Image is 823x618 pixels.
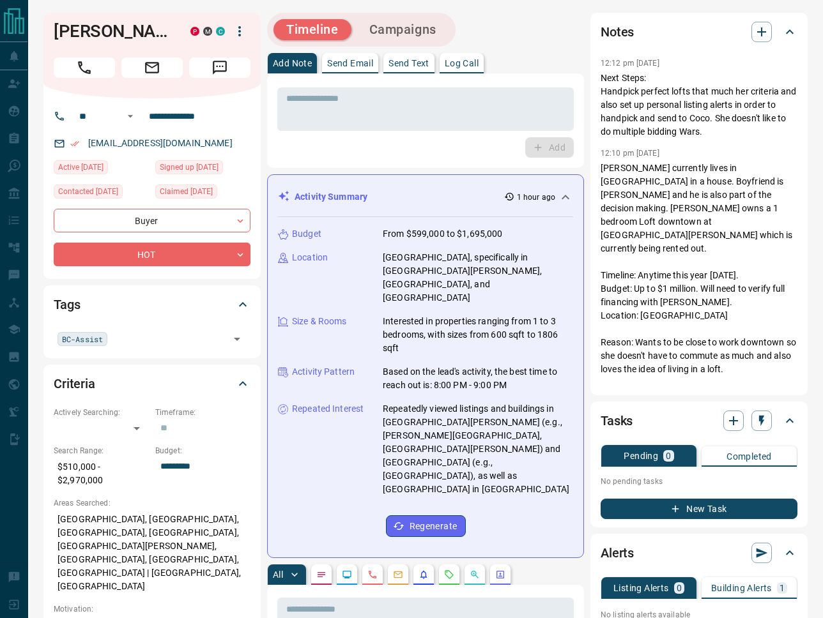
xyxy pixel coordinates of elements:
[54,407,149,418] p: Actively Searching:
[367,569,378,580] svg: Calls
[54,368,250,399] div: Criteria
[342,569,352,580] svg: Lead Browsing Activity
[228,330,246,348] button: Open
[58,161,104,174] span: Active [DATE]
[624,451,658,460] p: Pending
[393,569,403,580] svg: Emails
[54,57,115,78] span: Call
[58,185,118,198] span: Contacted [DATE]
[70,139,79,148] svg: Email Verified
[383,315,573,355] p: Interested in properties ranging from 1 to 3 bedrooms, with sizes from 600 sqft to 1806 sqft
[54,209,250,232] div: Buyer
[273,19,351,40] button: Timeline
[601,411,633,431] h2: Tasks
[273,570,283,579] p: All
[62,333,103,345] span: BC-Assist
[216,27,225,36] div: condos.ca
[54,21,171,41] h1: [PERSON_NAME]
[601,472,797,491] p: No pending tasks
[383,365,573,392] p: Based on the lead's activity, the best time to reach out is: 8:00 PM - 9:00 PM
[601,543,634,563] h2: Alerts
[386,515,466,537] button: Regenerate
[666,451,671,460] p: 0
[155,185,250,202] div: Wed Feb 14 2024
[357,19,449,40] button: Campaigns
[601,17,797,47] div: Notes
[316,569,327,580] svg: Notes
[273,59,312,68] p: Add Note
[495,569,505,580] svg: Agent Actions
[155,160,250,178] div: Sun Oct 16 2016
[383,402,573,496] p: Repeatedly viewed listings and buildings in [GEOGRAPHIC_DATA][PERSON_NAME] (e.g., [PERSON_NAME][G...
[54,445,149,456] p: Search Range:
[444,569,454,580] svg: Requests
[88,138,233,148] a: [EMAIL_ADDRESS][DOMAIN_NAME]
[190,27,199,36] div: property.ca
[388,59,429,68] p: Send Text
[677,584,682,592] p: 0
[54,185,149,202] div: Fri Feb 24 2023
[123,109,138,124] button: Open
[121,57,183,78] span: Email
[295,190,367,204] p: Activity Summary
[54,373,95,394] h2: Criteria
[517,192,555,203] p: 1 hour ago
[54,289,250,320] div: Tags
[419,569,429,580] svg: Listing Alerts
[160,185,213,198] span: Claimed [DATE]
[189,57,250,78] span: Message
[613,584,669,592] p: Listing Alerts
[601,72,797,139] p: Next Steps: Handpick perfect lofts that much her criteria and also set up personal listing alerts...
[54,603,250,615] p: Motivation:
[601,538,797,568] div: Alerts
[292,315,347,328] p: Size & Rooms
[155,407,250,418] p: Timeframe:
[54,243,250,266] div: HOT
[292,402,364,416] p: Repeated Interest
[54,294,80,315] h2: Tags
[54,509,250,597] p: [GEOGRAPHIC_DATA], [GEOGRAPHIC_DATA], [GEOGRAPHIC_DATA], [GEOGRAPHIC_DATA], [GEOGRAPHIC_DATA][PER...
[160,161,219,174] span: Signed up [DATE]
[780,584,785,592] p: 1
[203,27,212,36] div: mrloft.ca
[292,251,328,264] p: Location
[601,499,797,519] button: New Task
[383,251,573,305] p: [GEOGRAPHIC_DATA], specifically in [GEOGRAPHIC_DATA][PERSON_NAME], [GEOGRAPHIC_DATA], and [GEOGRA...
[54,160,149,178] div: Thu Aug 14 2025
[327,59,373,68] p: Send Email
[727,452,772,461] p: Completed
[278,185,573,209] div: Activity Summary1 hour ago
[292,227,321,241] p: Budget
[470,569,480,580] svg: Opportunities
[54,456,149,491] p: $510,000 - $2,970,000
[711,584,772,592] p: Building Alerts
[155,445,250,456] p: Budget:
[445,59,479,68] p: Log Call
[601,405,797,436] div: Tasks
[601,162,797,537] p: [PERSON_NAME] currently lives in [GEOGRAPHIC_DATA] in a house. Boyfriend is [PERSON_NAME] and he ...
[601,22,634,42] h2: Notes
[292,365,355,379] p: Activity Pattern
[54,497,250,509] p: Areas Searched:
[601,59,659,68] p: 12:12 pm [DATE]
[383,227,503,241] p: From $599,000 to $1,695,000
[601,149,659,158] p: 12:10 pm [DATE]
